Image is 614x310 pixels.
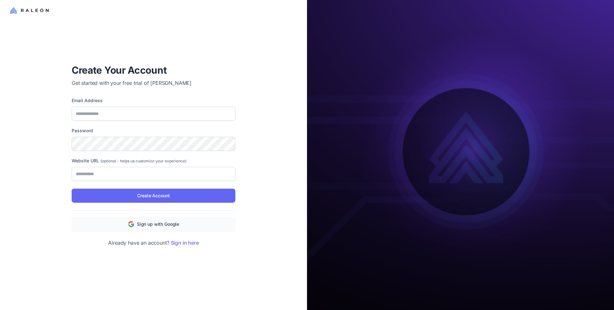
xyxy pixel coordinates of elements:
p: Get started with your free trial of [PERSON_NAME] [72,79,235,87]
label: Password [72,127,235,134]
button: Sign up with Google [72,217,235,231]
span: Create Account [137,192,169,199]
p: Already have an account? [72,239,235,247]
span: (optional - helps us customize your experience) [100,159,186,163]
h1: Create Your Account [72,64,235,77]
span: Sign up with Google [137,221,179,228]
button: Create Account [72,189,235,203]
label: Email Address [72,97,235,104]
a: Sign in here [171,240,199,246]
label: Website URL [72,157,235,164]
